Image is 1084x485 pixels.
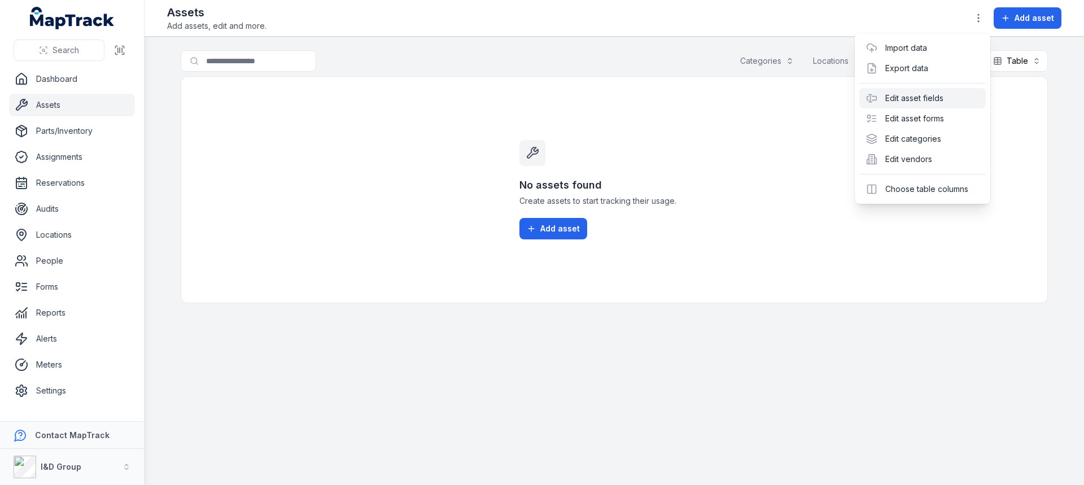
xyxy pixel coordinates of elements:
div: Edit categories [859,129,986,149]
div: Export data [859,58,986,78]
div: Edit asset fields [859,88,986,108]
div: Edit vendors [859,149,986,169]
div: Choose table columns [859,179,986,199]
div: Edit asset forms [859,108,986,129]
a: Import data [885,42,927,54]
